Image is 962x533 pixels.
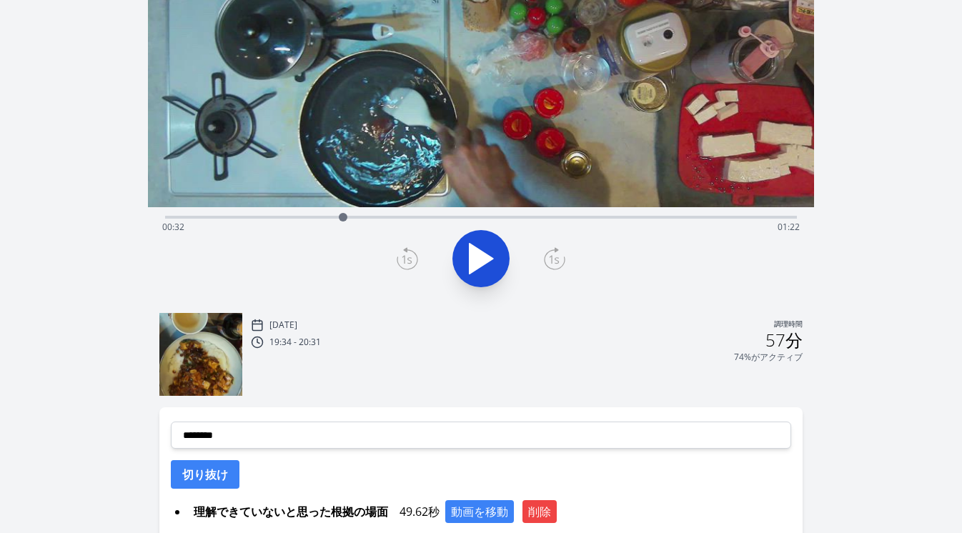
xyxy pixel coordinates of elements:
[774,319,803,329] font: 調理時間
[269,336,321,348] font: 19:34 - 20:31
[162,221,184,233] font: 00:32
[522,500,557,523] button: 削除
[400,504,440,519] font: 49.62秒
[528,504,551,519] font: 削除
[171,460,239,489] button: 切り抜け
[734,351,803,363] font: 74%がアクティブ
[159,313,243,397] img: 250815103518_thumb.jpeg
[778,221,800,233] font: 01:22
[451,504,508,519] font: 動画を移動
[269,319,297,331] font: [DATE]
[445,500,514,523] button: 動画を移動
[194,504,388,519] font: 理解できていないと思った根拠の場面
[765,328,803,352] font: 57分
[182,467,228,482] font: 切り抜け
